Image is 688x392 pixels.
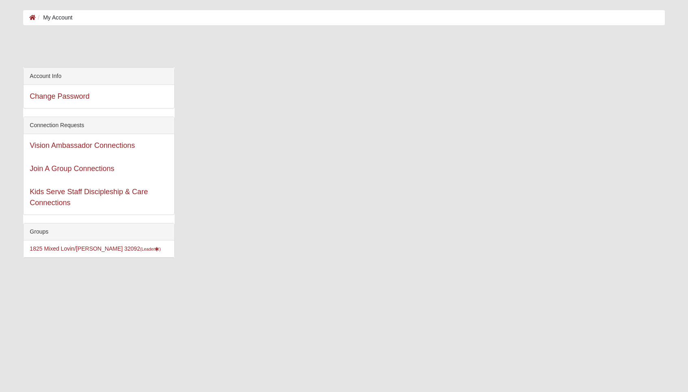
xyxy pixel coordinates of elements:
[36,13,72,22] li: My Account
[30,245,160,252] a: 1825 Mixed Lovin/[PERSON_NAME] 32092(Leader)
[30,141,135,149] a: Vision Ambassador Connections
[24,117,174,134] div: Connection Requests
[30,92,89,100] a: Change Password
[30,188,148,207] a: Kids Serve Staff Discipleship & Care Connections
[140,247,161,251] small: (Leader )
[24,68,174,85] div: Account Info
[24,223,174,240] div: Groups
[30,165,114,173] a: Join A Group Connections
